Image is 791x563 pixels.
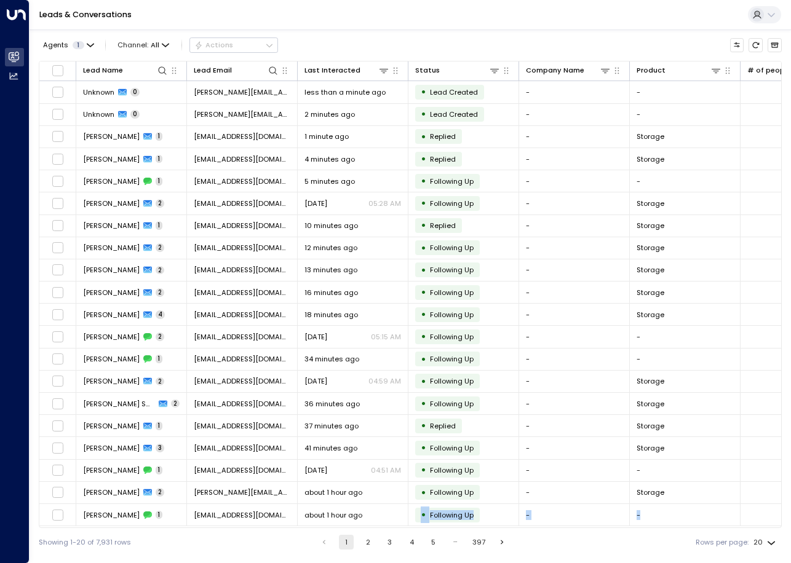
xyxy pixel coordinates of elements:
[52,353,64,365] span: Toggle select row
[52,130,64,143] span: Toggle select row
[519,81,630,103] td: -
[519,460,630,481] td: -
[430,154,456,164] span: Replied
[637,199,664,208] span: Storage
[637,487,664,497] span: Storage
[637,310,664,320] span: Storage
[339,535,354,549] button: page 1
[415,65,500,76] div: Status
[39,537,131,548] div: Showing 1-20 of 7,931 rows
[83,465,140,475] span: Sue Willers
[304,510,362,520] span: about 1 hour ago
[83,176,140,186] span: Matt Barr
[171,400,180,408] span: 2
[194,443,290,453] span: suewillers65@gmail.com
[194,109,290,119] span: james.lunn@fotbot.org
[83,199,140,208] span: Matt Barr
[304,443,357,453] span: 41 minutes ago
[194,41,233,49] div: Actions
[83,132,140,141] span: Hannah Vassallo
[526,65,611,76] div: Company Name
[519,415,630,436] td: -
[753,535,778,550] div: 20
[430,443,474,453] span: Following Up
[304,288,358,297] span: 16 minutes ago
[519,215,630,237] td: -
[83,487,140,497] span: Sebastian Boncu
[304,221,358,230] span: 10 minutes ago
[637,443,664,453] span: Storage
[194,65,232,76] div: Lead Email
[52,286,64,299] span: Toggle select row
[637,243,664,253] span: Storage
[130,88,140,96] span: 0
[749,38,763,52] span: Refresh
[630,460,741,481] td: -
[519,192,630,214] td: -
[52,197,64,210] span: Toggle select row
[519,126,630,148] td: -
[83,288,140,297] span: John Tavilla
[421,284,426,301] div: •
[39,9,132,20] a: Leads & Conversations
[83,221,140,230] span: Saeeda Karim
[304,87,386,97] span: less than a minute ago
[83,310,140,320] span: Leo Nolan
[156,221,162,230] span: 1
[156,310,165,319] span: 4
[368,376,401,386] p: 04:59 AM
[637,221,664,230] span: Storage
[52,108,64,120] span: Toggle select row
[519,348,630,370] td: -
[637,265,664,275] span: Storage
[421,195,426,211] div: •
[316,535,511,549] nav: pagination navigation
[156,177,162,186] span: 1
[519,237,630,259] td: -
[83,332,140,342] span: Leo Nolan
[130,110,140,119] span: 0
[519,393,630,414] td: -
[430,310,474,320] span: Following Up
[52,219,64,232] span: Toggle select row
[194,265,290,275] span: torshie.t@outlook.com
[194,288,290,297] span: johntavilla@gmail.com
[421,373,426,390] div: •
[83,443,140,453] span: Sue Willers
[519,482,630,503] td: -
[371,465,401,475] p: 04:51 AM
[304,109,355,119] span: 2 minutes ago
[194,221,290,230] span: saeedakar90@gmail.com
[421,217,426,234] div: •
[383,535,397,549] button: Go to page 3
[430,176,474,186] span: Following Up
[526,65,584,76] div: Company Name
[194,421,290,431] span: adrianbraune@hotmail.com
[519,504,630,526] td: -
[421,106,426,122] div: •
[156,422,162,430] span: 1
[83,399,155,409] span: Dante Chiarabini Sabadell
[630,104,741,125] td: -
[156,288,164,297] span: 2
[194,132,290,141] span: hannah16barber@hotmail.co.uk
[519,104,630,125] td: -
[194,176,290,186] span: hazelandhughproperties@gmail.com
[156,466,162,474] span: 1
[421,128,426,145] div: •
[156,355,162,363] span: 1
[194,310,290,320] span: 117leonolan@gmail.com
[304,354,359,364] span: 34 minutes ago
[83,109,114,119] span: Unknown
[519,437,630,459] td: -
[421,240,426,256] div: •
[156,444,164,452] span: 3
[637,376,664,386] span: Storage
[421,84,426,100] div: •
[421,328,426,345] div: •
[430,221,456,230] span: Replied
[421,439,426,456] div: •
[430,354,474,364] span: Following Up
[630,170,741,192] td: -
[156,132,162,141] span: 1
